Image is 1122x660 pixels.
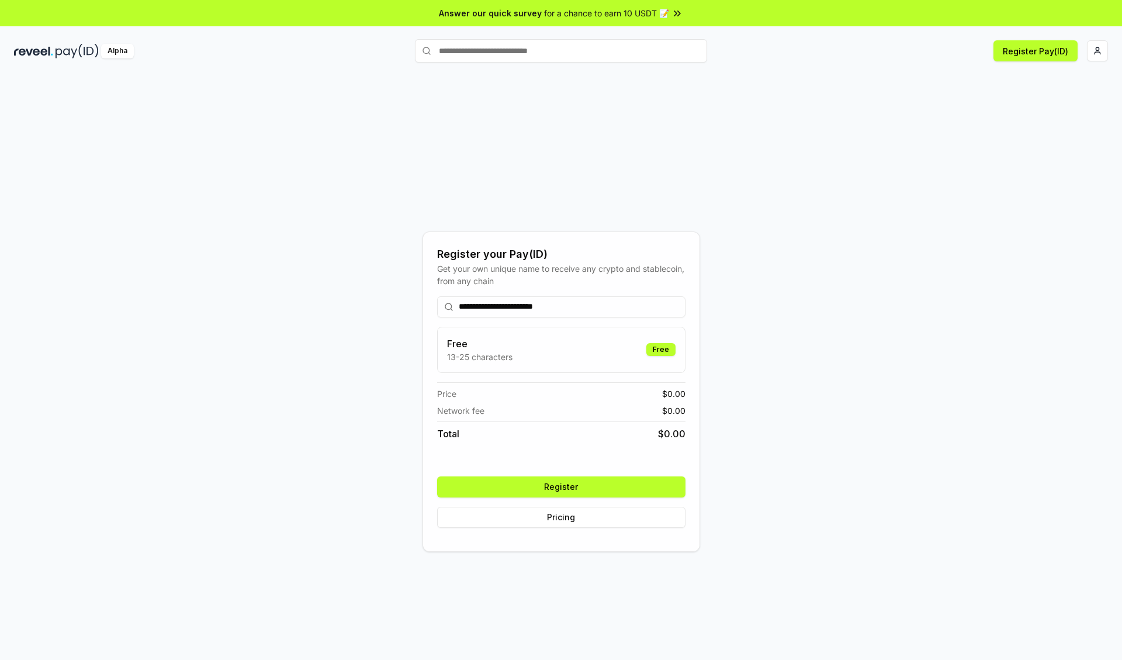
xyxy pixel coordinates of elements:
[447,351,512,363] p: 13-25 characters
[437,246,685,262] div: Register your Pay(ID)
[437,507,685,528] button: Pricing
[101,44,134,58] div: Alpha
[439,7,542,19] span: Answer our quick survey
[437,262,685,287] div: Get your own unique name to receive any crypto and stablecoin, from any chain
[662,388,685,400] span: $ 0.00
[544,7,669,19] span: for a chance to earn 10 USDT 📝
[437,476,685,497] button: Register
[662,405,685,417] span: $ 0.00
[646,343,676,356] div: Free
[447,337,512,351] h3: Free
[993,40,1078,61] button: Register Pay(ID)
[437,405,484,417] span: Network fee
[437,388,456,400] span: Price
[56,44,99,58] img: pay_id
[437,427,459,441] span: Total
[658,427,685,441] span: $ 0.00
[14,44,53,58] img: reveel_dark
